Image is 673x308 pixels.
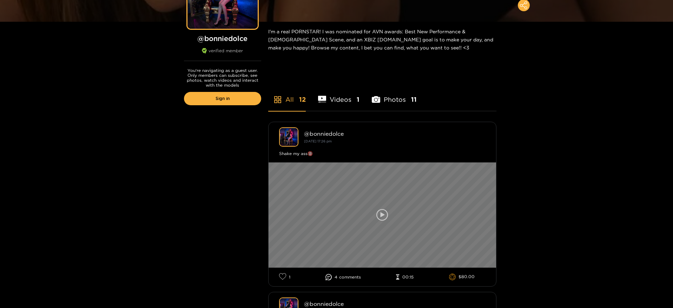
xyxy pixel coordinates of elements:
[372,79,417,111] li: Photos
[299,95,306,104] span: 12
[304,139,332,143] small: [DATE] 17:26 pm
[411,95,417,104] span: 11
[184,92,261,105] a: Sign in
[268,79,306,111] li: All
[339,275,361,280] span: comment s
[184,34,261,43] h1: @ bonniedolce
[184,48,261,61] div: verified member
[304,301,486,307] div: @ bonniedolce
[396,274,414,280] li: 00:15
[325,274,361,280] li: 4
[279,150,486,157] div: Shake my ass🔞
[449,274,475,281] li: $80.00
[184,68,261,88] p: You're navigating as a guest user. Only members can subscribe, see photos, watch videos and inter...
[279,273,290,281] li: 1
[268,22,496,57] div: I'm a real PORNSTAR! I was nominated for AVN awards: Best New Performance & [DEMOGRAPHIC_DATA] Sc...
[318,79,360,111] li: Videos
[279,127,298,147] img: bonniedolce
[357,95,359,104] span: 1
[273,95,282,104] span: appstore
[304,130,486,137] div: @ bonniedolce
